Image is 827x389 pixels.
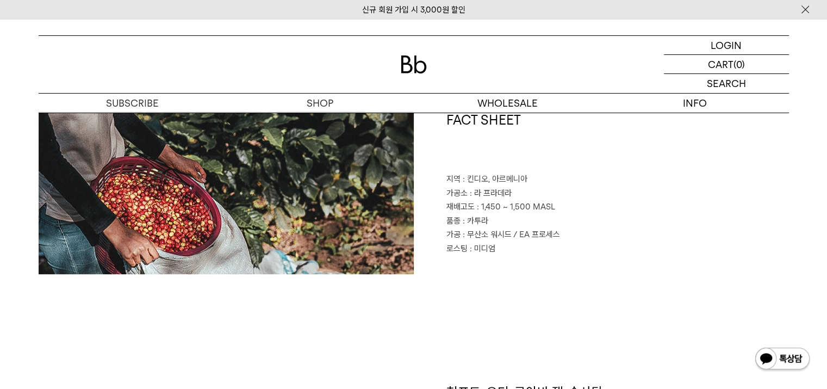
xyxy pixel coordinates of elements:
span: 품종 [446,216,461,226]
span: : 미디엄 [470,244,495,254]
p: INFO [601,94,789,113]
span: 로스팅 [446,244,468,254]
span: 지역 [446,174,461,184]
img: 로고 [401,55,427,73]
p: SEARCH [707,74,746,93]
a: SHOP [226,94,414,113]
p: (0) [733,55,745,73]
a: SUBSCRIBE [39,94,226,113]
span: : 라 프라데라 [470,188,512,198]
p: WHOLESALE [414,94,601,113]
img: 카카오톡 채널 1:1 채팅 버튼 [754,347,811,373]
span: 가공소 [446,188,468,198]
span: 재배고도 [446,202,475,212]
a: CART (0) [664,55,789,74]
span: : 1,450 ~ 1,500 MASL [477,202,555,212]
span: : 킨디오, 아르메니아 [463,174,527,184]
span: 가공 [446,230,461,239]
span: : 카투라 [463,216,488,226]
span: : 무산소 워시드 / EA 프로세스 [463,230,560,239]
a: LOGIN [664,36,789,55]
p: CART [708,55,733,73]
h1: FACT SHEET [446,111,789,173]
a: 신규 회원 가입 시 3,000원 할인 [362,5,465,15]
p: LOGIN [711,36,742,54]
img: 콜롬비아 라 프라데라 디카페인 [39,111,414,274]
